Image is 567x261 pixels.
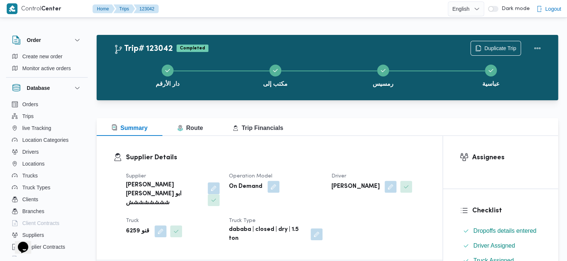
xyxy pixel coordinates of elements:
[229,225,306,243] b: dababa | closed | dry | 1.5 ton
[263,79,287,88] span: مكتب إلى
[133,4,159,13] button: 123042
[12,84,82,92] button: Database
[380,68,386,74] svg: Step 3 is complete
[22,52,62,61] span: Create new order
[9,110,85,122] button: Trips
[126,227,149,236] b: قنو 6259
[177,125,203,131] span: Route
[7,231,31,254] iframe: chat widget
[126,174,146,179] span: Supplier
[22,124,51,133] span: live Tracking
[229,218,256,223] span: Truck Type
[331,182,379,191] b: [PERSON_NAME]
[114,56,221,94] button: دار الأرقم
[373,79,393,88] span: رمسيس
[229,174,272,179] span: Operation Model
[9,217,85,229] button: Client Contracts
[12,36,82,45] button: Order
[93,4,115,13] button: Home
[488,68,494,74] svg: Step 4 is complete
[473,242,515,249] span: Driver Assigned
[9,50,85,62] button: Create new order
[9,182,85,193] button: Truck Types
[460,240,541,252] button: Driver Assigned
[229,182,262,191] b: On Demand
[272,68,278,74] svg: Step 2 is complete
[9,170,85,182] button: Trucks
[22,231,44,239] span: Suppliers
[484,44,516,53] span: Duplicate Trip
[126,218,139,223] span: Truck
[180,46,205,50] b: Completed
[22,171,38,180] span: Trucks
[22,242,65,251] span: Supplier Contracts
[437,56,545,94] button: عباسية
[126,181,202,208] b: [PERSON_NAME] [PERSON_NAME] ابو شششششششش
[113,4,135,13] button: Trips
[545,4,561,13] span: Logout
[22,183,50,192] span: Truck Types
[156,79,179,88] span: دار الأرقم
[126,153,426,163] h3: Supplier Details
[470,41,521,56] button: Duplicate Trip
[22,219,59,228] span: Client Contracts
[7,3,17,14] img: X8yXhbKr1z7QwAAAABJRU5ErkJggg==
[9,158,85,170] button: Locations
[9,229,85,241] button: Suppliers
[473,226,537,235] span: Dropoffs details entered
[114,44,173,54] h2: Trip# 123042
[221,56,329,94] button: مكتب إلى
[472,153,541,163] h3: Assignees
[6,98,88,259] div: Database
[6,50,88,77] div: Order
[482,79,500,88] span: عباسية
[533,1,564,16] button: Logout
[473,241,515,250] span: Driver Assigned
[329,56,437,94] button: رمسيس
[22,64,71,73] span: Monitor active orders
[472,206,541,216] h3: Checklist
[498,6,529,12] span: Dark mode
[22,159,45,168] span: Locations
[9,241,85,253] button: Supplier Contracts
[530,41,545,56] button: Actions
[22,136,69,144] span: Location Categories
[9,122,85,134] button: live Tracking
[233,125,283,131] span: Trip Financials
[41,6,61,12] b: Center
[460,225,541,237] button: Dropoffs details entered
[22,147,39,156] span: Drivers
[473,228,537,234] span: Dropoffs details entered
[9,134,85,146] button: Location Categories
[9,205,85,217] button: Branches
[111,125,148,131] span: Summary
[9,98,85,110] button: Orders
[27,84,50,92] h3: Database
[9,62,85,74] button: Monitor active orders
[27,36,41,45] h3: Order
[176,45,208,52] span: Completed
[331,174,346,179] span: Driver
[22,112,34,121] span: Trips
[9,146,85,158] button: Drivers
[22,195,38,204] span: Clients
[9,193,85,205] button: Clients
[22,100,38,109] span: Orders
[22,207,44,216] span: Branches
[165,68,171,74] svg: Step 1 is complete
